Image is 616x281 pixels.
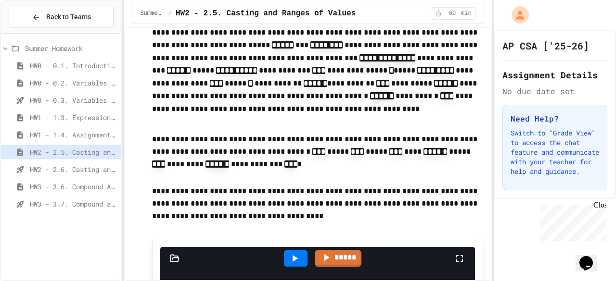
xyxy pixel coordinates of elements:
[461,10,472,17] span: min
[30,182,117,192] span: HW3 - 3.6. Compound Assignment Operators
[30,78,117,88] span: HW0 - 0.2. Variables and Data Types
[30,164,117,174] span: HW2 - 2.6. Casting and Ranges of variables - Quiz
[502,86,607,97] div: No due date set
[30,61,117,71] span: HW0 - 0.1. Introduction to Algorithms, Programming, and Compilers
[30,112,117,122] span: HW1 - 1.3. Expressions and Output [New]
[4,4,66,61] div: Chat with us now!Close
[168,10,172,17] span: /
[511,128,599,176] p: Switch to "Grade View" to access the chat feature and communicate with your teacher for help and ...
[511,113,599,124] h3: Need Help?
[536,201,606,242] iframe: chat widget
[576,243,606,271] iframe: chat widget
[30,199,117,209] span: HW3 - 3.7. Compound assignment operators - Quiz
[30,147,117,157] span: HW2 - 2.5. Casting and Ranges of Values
[46,12,91,22] span: Back to Teams
[30,130,117,140] span: HW1 - 1.4. Assignment and Input
[30,95,117,105] span: HW0 - 0.3. Variables and Data Types - Quiz
[502,39,589,52] h1: AP CSA ['25-26]
[25,43,117,53] span: Summer Homework
[501,4,531,26] div: My Account
[140,10,164,17] span: Summer Homework
[176,8,356,19] span: HW2 - 2.5. Casting and Ranges of Values
[445,10,460,17] span: 60
[502,68,607,82] h2: Assignment Details
[9,7,114,27] button: Back to Teams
